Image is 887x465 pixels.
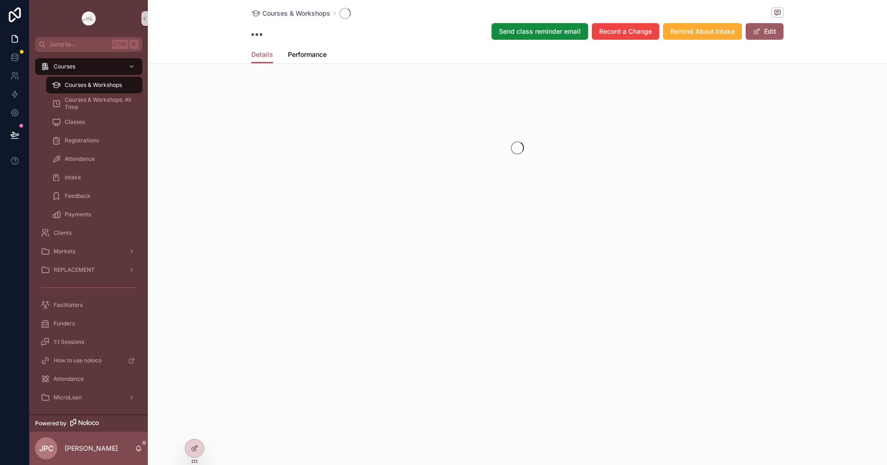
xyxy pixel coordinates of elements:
[54,338,84,346] span: 1:1 Sessions
[30,415,148,432] a: Powered by
[54,394,82,401] span: MicroLoan
[599,27,652,36] span: Record a Change
[54,320,75,327] span: Funders
[46,77,142,93] a: Courses & Workshops
[670,27,735,36] span: Remind About Intake
[54,229,72,237] span: Clients
[54,301,83,309] span: Facilitators
[592,23,659,40] button: Record a Change
[288,50,327,59] span: Performance
[251,46,273,64] a: Details
[35,352,142,369] a: How to use noloco
[54,266,95,274] span: REPLACEMENT
[35,297,142,313] a: Facilitators
[35,371,142,387] a: Attendance
[30,52,148,415] div: scrollable content
[65,211,91,218] span: Payments
[499,27,581,36] span: Send class reminder email
[46,151,142,167] a: Attendance
[746,23,784,40] button: Edit
[65,81,122,89] span: Courses & Workshops
[65,174,81,181] span: Intake
[49,41,108,48] span: Jump to...
[46,169,142,186] a: Intake
[288,46,327,65] a: Performance
[251,50,273,59] span: Details
[35,334,142,350] a: 1:1 Sessions
[35,389,142,406] a: MicroLoan
[54,63,75,70] span: Courses
[46,132,142,149] a: Registrations
[54,357,102,364] span: How to use noloco
[251,9,330,18] a: Courses & Workshops
[35,262,142,278] a: REPLACEMENT
[81,11,96,26] img: App logo
[54,375,84,383] span: Attendance
[262,9,330,18] span: Courses & Workshops
[112,40,128,49] span: Ctrl
[39,443,54,454] span: JPC
[35,243,142,260] a: Markets
[35,58,142,75] a: Courses
[35,420,67,427] span: Powered by
[65,155,95,163] span: Attendance
[65,96,133,111] span: Courses & Workshops: All Time
[492,23,588,40] button: Send class reminder email
[65,137,99,144] span: Registrations
[35,225,142,241] a: Clients
[663,23,742,40] button: Remind About Intake
[54,248,75,255] span: Markets
[65,444,118,453] p: [PERSON_NAME]
[46,114,142,130] a: Classes
[65,192,91,200] span: Feedback
[46,206,142,223] a: Payments
[35,37,142,52] button: Jump to...CtrlK
[65,118,85,126] span: Classes
[35,315,142,332] a: Funders
[130,41,138,48] span: K
[46,188,142,204] a: Feedback
[46,95,142,112] a: Courses & Workshops: All Time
